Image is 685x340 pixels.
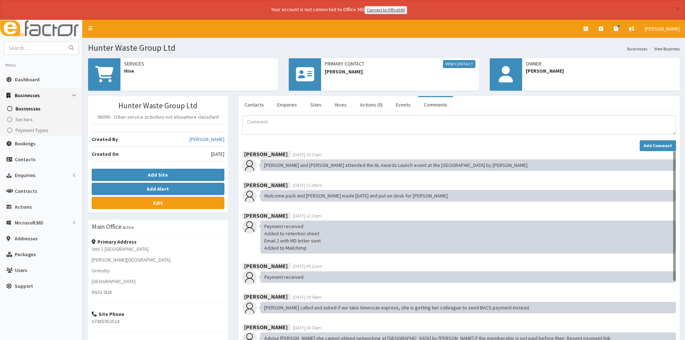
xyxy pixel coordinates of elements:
[153,200,163,206] b: Edit
[92,136,118,142] b: Created By
[15,267,27,273] span: Users
[15,219,43,226] span: Microsoft365
[124,60,274,67] span: Services
[244,293,288,300] b: [PERSON_NAME]
[329,97,352,112] a: Hives
[15,140,36,147] span: Bookings
[526,60,676,67] span: Owner
[4,42,64,54] input: Search...
[647,46,680,52] li: View Business
[129,6,549,14] div: Your account is not connected to Office 365
[15,283,33,289] span: Support
[124,67,274,74] span: Hive
[239,97,270,112] a: Contacts
[123,225,134,230] small: Active
[627,46,647,52] a: Businesses
[242,115,676,135] textarea: Comment
[418,97,453,112] a: Comments
[189,136,224,143] a: [PERSON_NAME]
[526,67,676,74] span: [PERSON_NAME]
[92,311,124,317] strong: Site Phone
[92,318,224,325] p: 07485052524
[354,97,388,112] a: Actions (0)
[639,20,685,38] a: [PERSON_NAME]
[260,159,676,171] div: [PERSON_NAME] and [PERSON_NAME] attended the NL Awards Launch event at the [GEOGRAPHIC_DATA] by [...
[15,235,38,242] span: Addresses
[92,245,224,253] p: Unit 1 [GEOGRAPHIC_DATA]
[15,156,36,163] span: Contacts
[148,172,168,178] b: Add Site
[293,182,322,188] span: [DATE] 11:28am
[15,127,49,133] span: Payment Types
[15,92,40,99] span: Businesses
[244,150,288,158] b: [PERSON_NAME]
[2,103,82,114] a: Businesses
[92,278,224,285] p: [GEOGRAPHIC_DATA]
[147,186,169,192] b: Add Alert
[92,101,224,110] h3: Hunter Waste Group Ltd
[293,294,322,300] span: [DATE] 14:54pm
[15,116,33,123] span: Sectors
[15,251,36,258] span: Packages
[211,150,224,158] span: [DATE]
[325,60,475,68] span: Primary Contact
[260,221,676,254] div: Payment received Added to retention sheet Email 2 with MD letter sent Added to Mailchimp
[676,5,680,13] button: ×
[443,60,475,68] a: View Contact
[271,97,303,112] a: Enquiries
[260,302,676,313] div: [PERSON_NAME] called and asked if we take American express, she is getting her colleague to send ...
[640,140,676,151] button: Add Comment
[260,190,676,201] div: Welcome pack and [PERSON_NAME] made [DATE] and put on desk for [PERSON_NAME].
[390,97,416,112] a: Events
[244,212,288,219] b: [PERSON_NAME]
[92,289,224,296] p: DN32 0LW
[293,213,322,218] span: [DATE] 12:23pm
[244,181,288,188] b: [PERSON_NAME]
[92,113,224,121] p: 96090 - Other service activities not elsewhere classified
[2,114,82,125] a: Sectors
[88,43,680,53] h1: Hunter Waste Group Ltd
[15,172,36,178] span: Enquiries
[15,105,41,112] span: Businesses
[260,271,676,283] div: Payment received
[365,6,407,14] a: Connect to Office365
[15,76,40,83] span: Dashboard
[293,152,322,157] span: [DATE] 15:31pm
[244,323,288,331] b: [PERSON_NAME]
[645,26,680,32] span: [PERSON_NAME]
[15,204,32,210] span: Actions
[293,263,322,269] span: [DATE] 09:12am
[305,97,327,112] a: Sites
[325,68,475,75] span: [PERSON_NAME]
[92,151,119,157] b: Created On
[92,223,122,230] h3: Main Office
[644,143,672,148] strong: Add Comment
[92,197,224,209] a: Edit
[92,239,137,245] strong: Primary Address
[244,262,288,269] b: [PERSON_NAME]
[293,325,322,330] span: [DATE] 14:10pm
[15,188,37,194] span: Contracts
[2,125,82,136] a: Payment Types
[92,267,224,274] p: Grimsby
[92,183,224,195] button: Add Alert
[92,256,224,263] p: [PERSON_NAME][GEOGRAPHIC_DATA]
